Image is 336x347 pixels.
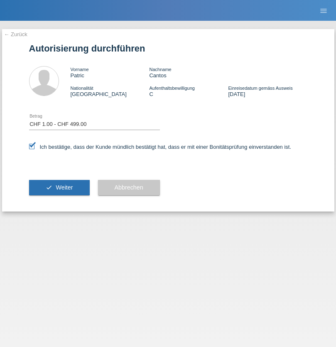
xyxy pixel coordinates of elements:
[149,67,171,72] span: Nachname
[46,184,52,191] i: check
[228,86,292,91] span: Einreisedatum gemäss Ausweis
[71,86,93,91] span: Nationalität
[4,31,27,37] a: ← Zurück
[29,180,90,196] button: check Weiter
[315,8,332,13] a: menu
[71,67,89,72] span: Vorname
[71,85,150,97] div: [GEOGRAPHIC_DATA]
[29,144,292,150] label: Ich bestätige, dass der Kunde mündlich bestätigt hat, dass er mit einer Bonitätsprüfung einversta...
[56,184,73,191] span: Weiter
[149,85,228,97] div: C
[98,180,160,196] button: Abbrechen
[29,43,307,54] h1: Autorisierung durchführen
[319,7,328,15] i: menu
[149,66,228,79] div: Cantos
[149,86,194,91] span: Aufenthaltsbewilligung
[71,66,150,79] div: Patric
[228,85,307,97] div: [DATE]
[115,184,143,191] span: Abbrechen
